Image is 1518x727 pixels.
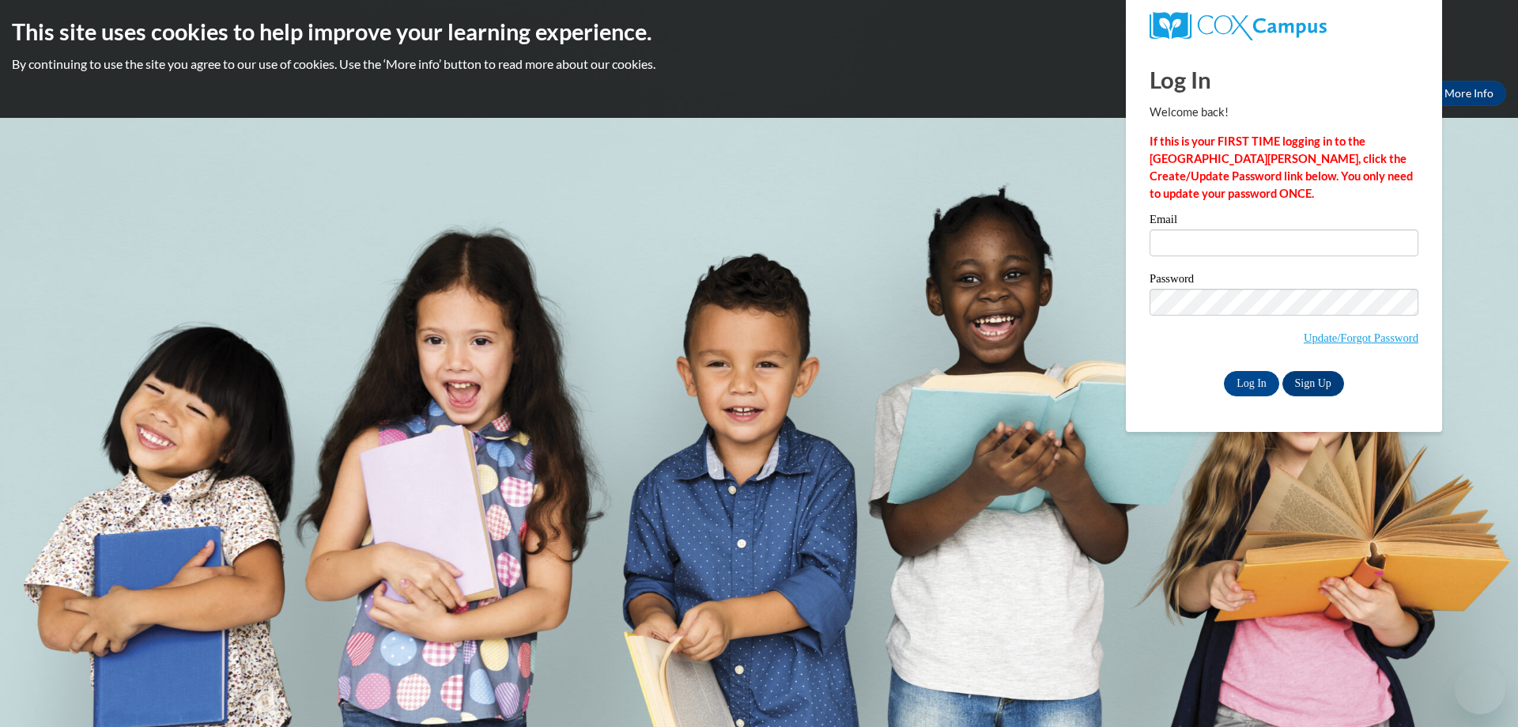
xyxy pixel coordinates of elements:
a: Update/Forgot Password [1304,331,1418,344]
label: Password [1150,273,1418,289]
p: By continuing to use the site you agree to our use of cookies. Use the ‘More info’ button to read... [12,55,1506,73]
iframe: Button to launch messaging window [1455,664,1505,714]
a: More Info [1432,81,1506,106]
a: Sign Up [1282,371,1344,396]
a: COX Campus [1150,12,1418,40]
strong: If this is your FIRST TIME logging in to the [GEOGRAPHIC_DATA][PERSON_NAME], click the Create/Upd... [1150,134,1413,200]
img: COX Campus [1150,12,1327,40]
input: Log In [1224,371,1279,396]
label: Email [1150,214,1418,229]
h2: This site uses cookies to help improve your learning experience. [12,16,1506,47]
h1: Log In [1150,63,1418,96]
p: Welcome back! [1150,104,1418,121]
